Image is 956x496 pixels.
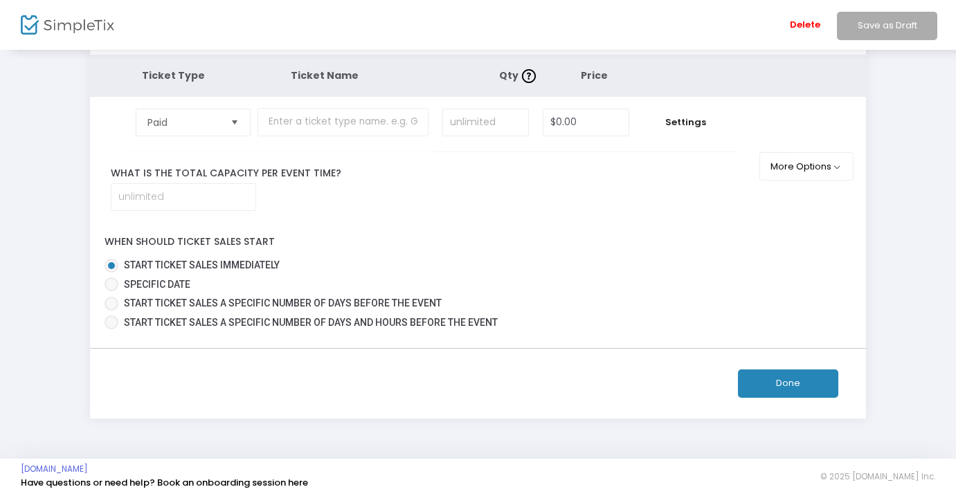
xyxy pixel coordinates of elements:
input: unlimited [111,184,255,210]
span: Price [581,68,608,82]
a: Have questions or need help? Book an onboarding session here [21,476,308,489]
span: Ticket Name [291,68,359,82]
span: Start ticket sales immediately [124,259,280,270]
label: What is the total capacity per event time? [100,166,764,181]
span: Paid [147,116,220,129]
span: Start ticket sales a specific number of days and hours before the event [124,317,498,328]
span: Specific Date [124,279,190,290]
span: Ticket Type [142,68,205,82]
img: question-mark [522,69,536,83]
label: When should ticket sales start [105,235,275,249]
span: Delete [790,6,820,44]
button: Select [225,109,244,136]
span: Settings [643,116,729,129]
span: Start ticket sales a specific number of days before the event [124,297,442,309]
span: Qty [499,68,539,82]
a: [DOMAIN_NAME] [21,463,88,475]
button: Done [738,369,838,398]
input: Price [543,109,629,136]
span: © 2025 [DOMAIN_NAME] Inc. [820,471,935,482]
button: More Options [759,152,854,181]
input: Enter a ticket type name. e.g. General Admission [258,108,429,136]
input: unlimited [443,109,528,136]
